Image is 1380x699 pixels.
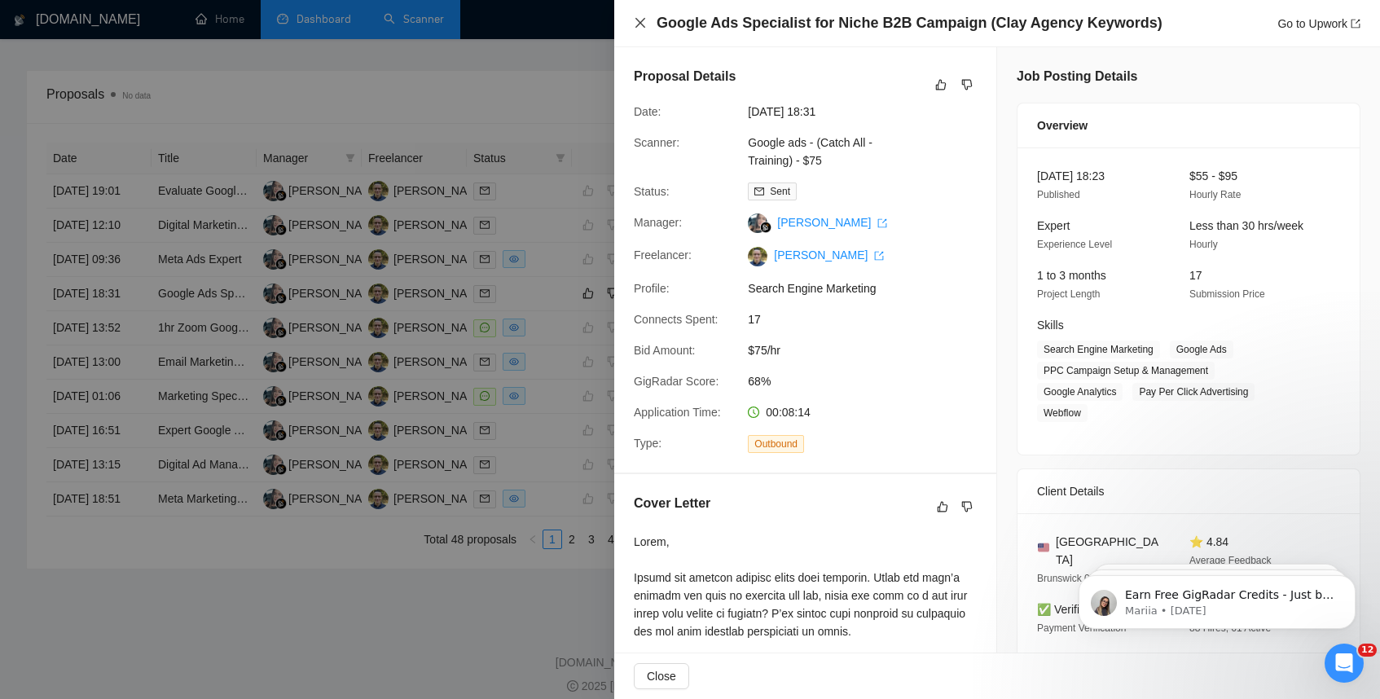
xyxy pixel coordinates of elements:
[748,407,759,418] span: clock-circle
[1037,341,1160,358] span: Search Engine Marketing
[748,435,804,453] span: Outbound
[748,372,992,390] span: 68%
[1037,288,1100,300] span: Project Length
[1037,603,1092,616] span: ✅ Verified
[1038,542,1049,553] img: 🇺🇸
[1037,319,1064,332] span: Skills
[1189,219,1303,232] span: Less than 30 hrs/week
[634,375,719,388] span: GigRadar Score:
[774,248,884,262] a: [PERSON_NAME] export
[634,16,647,29] span: close
[634,216,682,229] span: Manager:
[1189,189,1241,200] span: Hourly Rate
[874,251,884,261] span: export
[647,667,676,685] span: Close
[961,78,973,91] span: dislike
[770,186,790,197] span: Sent
[957,497,977,517] button: dislike
[1037,219,1070,232] span: Expert
[1358,644,1377,657] span: 12
[634,248,692,262] span: Freelancer:
[1037,362,1215,380] span: PPC Campaign Setup & Management
[1170,341,1233,358] span: Google Ads
[748,103,992,121] span: [DATE] 18:31
[1189,239,1218,250] span: Hourly
[754,187,764,196] span: mail
[634,282,670,295] span: Profile:
[1189,169,1237,182] span: $55 - $95
[634,406,721,419] span: Application Time:
[877,218,887,228] span: export
[1054,541,1380,655] iframe: Intercom notifications message
[634,437,661,450] span: Type:
[760,222,771,233] img: gigradar-bm.png
[1351,19,1360,29] span: export
[748,247,767,266] img: c14aVtiPkCJpaRz30DFYIrCbP6zdjsudrWMZgaOHfwZDCff_10e4oWbkyv9rxuwW3H
[937,500,948,513] span: like
[634,494,710,513] h5: Cover Letter
[634,313,719,326] span: Connects Spent:
[1037,573,1126,584] span: Brunswick 07:26 PM
[961,500,973,513] span: dislike
[931,75,951,95] button: like
[1189,269,1202,282] span: 17
[1037,116,1088,134] span: Overview
[634,16,647,30] button: Close
[634,136,679,149] span: Scanner:
[766,406,811,419] span: 00:08:14
[1037,469,1340,513] div: Client Details
[1189,288,1265,300] span: Submission Price
[748,310,992,328] span: 17
[748,341,992,359] span: $75/hr
[634,344,696,357] span: Bid Amount:
[777,216,887,229] a: [PERSON_NAME] export
[1277,17,1360,30] a: Go to Upworkexport
[634,663,689,689] button: Close
[935,78,947,91] span: like
[1037,404,1088,422] span: Webflow
[1325,644,1364,683] iframe: Intercom live chat
[1037,383,1123,401] span: Google Analytics
[1132,383,1255,401] span: Pay Per Click Advertising
[1037,622,1126,634] span: Payment Verification
[634,67,736,86] h5: Proposal Details
[1017,67,1137,86] h5: Job Posting Details
[1189,535,1228,548] span: ⭐ 4.84
[748,279,992,297] span: Search Engine Marketing
[933,497,952,517] button: like
[748,136,872,167] a: Google ads - (Catch All - Training) - $75
[657,13,1162,33] h4: Google Ads Specialist for Niche B2B Campaign (Clay Agency Keywords)
[1056,533,1163,569] span: [GEOGRAPHIC_DATA]
[957,75,977,95] button: dislike
[634,105,661,118] span: Date:
[1037,189,1080,200] span: Published
[1037,269,1106,282] span: 1 to 3 months
[1037,239,1112,250] span: Experience Level
[1037,169,1105,182] span: [DATE] 18:23
[634,185,670,198] span: Status:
